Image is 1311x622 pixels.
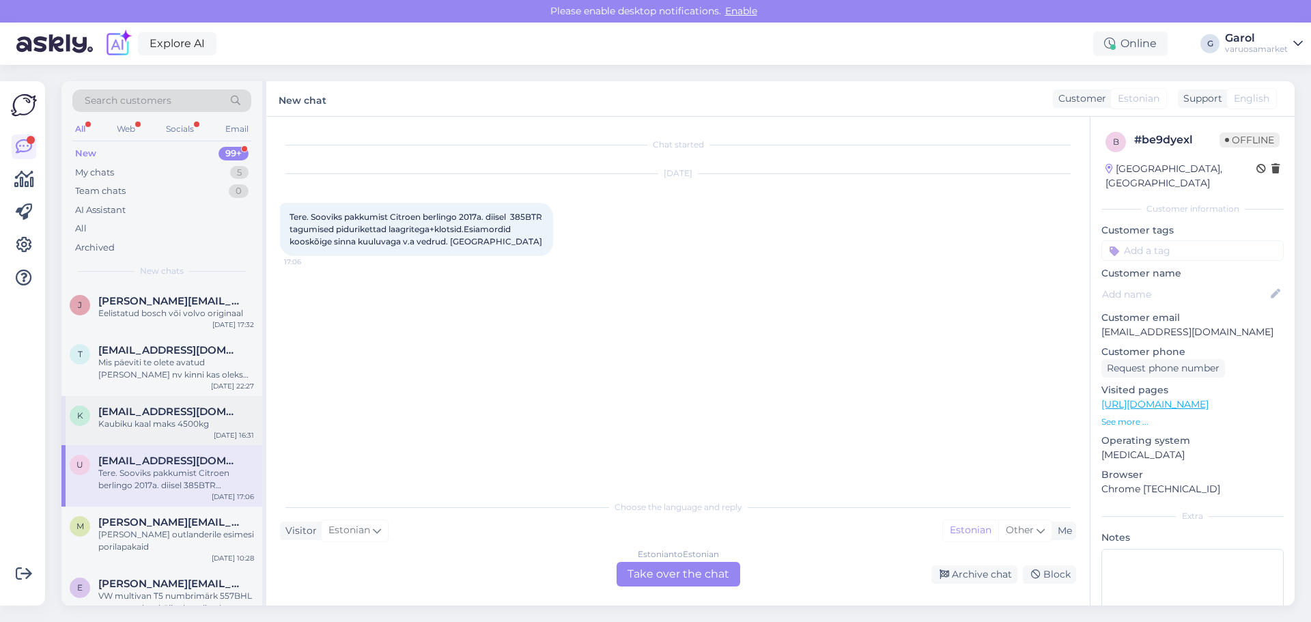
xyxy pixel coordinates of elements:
[1101,266,1284,281] p: Customer name
[98,406,240,418] span: kalle@sbb.ee
[1101,416,1284,428] p: See more ...
[78,300,82,310] span: J
[1234,91,1269,106] span: English
[98,590,254,614] div: VW multivan T5 numbrimärk 557BHL parempoolset küljeukse siine ka müüte ja need Teil kodulehel [PE...
[1101,325,1284,339] p: [EMAIL_ADDRESS][DOMAIN_NAME]
[98,307,254,320] div: Eelistatud bosch või volvo originaal
[280,167,1076,180] div: [DATE]
[1178,91,1222,106] div: Support
[223,120,251,138] div: Email
[98,528,254,553] div: [PERSON_NAME] outlanderile esimesi porilapakaid
[280,501,1076,513] div: Choose the language and reply
[212,553,254,563] div: [DATE] 10:28
[1101,345,1284,359] p: Customer phone
[1101,482,1284,496] p: Chrome [TECHNICAL_ID]
[76,521,84,531] span: M
[98,467,254,492] div: Tere. Sooviks pakkumist Citroen berlingo 2017a. diisel 385BTR tagumised pidurikettad laagritega+k...
[98,578,240,590] span: Erik.molder12@gmail.com
[279,89,326,108] label: New chat
[290,212,544,246] span: Tere. Sooviks pakkumist Citroen berlingo 2017a. diisel 385BTR tagumised pidurikettad laagritega+k...
[75,166,114,180] div: My chats
[1093,31,1168,56] div: Online
[212,492,254,502] div: [DATE] 17:06
[98,516,240,528] span: Martin.styff@mail.ee
[163,120,197,138] div: Socials
[1101,434,1284,448] p: Operating system
[1101,448,1284,462] p: [MEDICAL_DATA]
[214,430,254,440] div: [DATE] 16:31
[1225,44,1288,55] div: varuosamarket
[72,120,88,138] div: All
[75,203,126,217] div: AI Assistant
[1225,33,1303,55] a: Garolvaruosamarket
[1023,565,1076,584] div: Block
[211,381,254,391] div: [DATE] 22:27
[1225,33,1288,44] div: Garol
[1006,524,1034,536] span: Other
[11,92,37,118] img: Askly Logo
[1101,398,1209,410] a: [URL][DOMAIN_NAME]
[229,184,249,198] div: 0
[75,184,126,198] div: Team chats
[212,320,254,330] div: [DATE] 17:32
[1134,132,1220,148] div: # be9dyexl
[1101,223,1284,238] p: Customer tags
[98,295,240,307] span: Jaan.jugaste@gmail.com
[284,257,335,267] span: 17:06
[638,548,719,561] div: Estonian to Estonian
[114,120,138,138] div: Web
[1200,34,1220,53] div: G
[104,29,132,58] img: explore-ai
[280,524,317,538] div: Visitor
[1101,383,1284,397] p: Visited pages
[75,147,96,160] div: New
[78,349,83,359] span: T
[1102,287,1268,302] input: Add name
[1118,91,1159,106] span: Estonian
[218,147,249,160] div: 99+
[1101,311,1284,325] p: Customer email
[98,356,254,381] div: Mis päeviti te olete avatud [PERSON_NAME] nv kinni kas oleks võimalik see avada et saaks juppe?
[617,562,740,586] div: Take over the chat
[1052,524,1072,538] div: Me
[1101,359,1225,378] div: Request phone number
[1101,240,1284,261] input: Add a tag
[230,166,249,180] div: 5
[98,455,240,467] span: uloesko@gmail.com
[943,520,998,541] div: Estonian
[1101,203,1284,215] div: Customer information
[1101,510,1284,522] div: Extra
[75,241,115,255] div: Archived
[1101,531,1284,545] p: Notes
[328,523,370,538] span: Estonian
[76,460,83,470] span: u
[98,418,254,430] div: Kaubiku kaal maks 4500kg
[77,582,83,593] span: E
[98,344,240,356] span: Turvamees19@gmail.com
[1113,137,1119,147] span: b
[931,565,1017,584] div: Archive chat
[1220,132,1280,147] span: Offline
[721,5,761,17] span: Enable
[138,32,216,55] a: Explore AI
[1101,468,1284,482] p: Browser
[1105,162,1256,190] div: [GEOGRAPHIC_DATA], [GEOGRAPHIC_DATA]
[1053,91,1106,106] div: Customer
[75,222,87,236] div: All
[85,94,171,108] span: Search customers
[280,139,1076,151] div: Chat started
[140,265,184,277] span: New chats
[77,410,83,421] span: k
